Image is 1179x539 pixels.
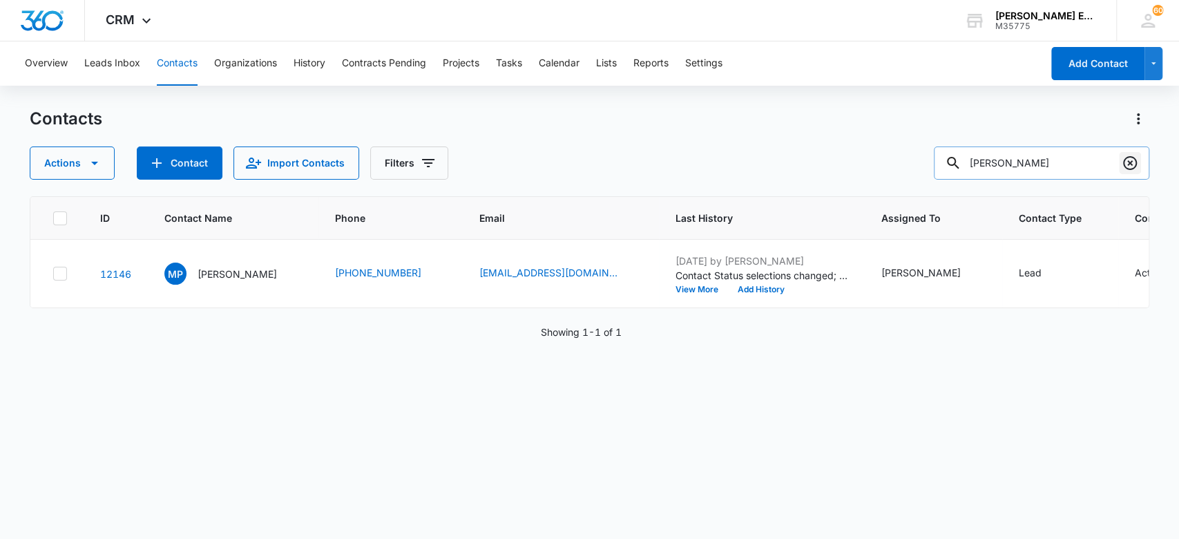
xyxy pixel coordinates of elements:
button: Actions [30,146,115,180]
div: Assigned To - Alysha Aratari - Select to Edit Field [881,265,986,282]
a: [EMAIL_ADDRESS][DOMAIN_NAME] [479,265,617,280]
div: account name [995,10,1096,21]
span: ID [100,211,111,225]
button: Lists [596,41,617,86]
button: View More [675,285,728,294]
span: Contact Type [1019,211,1082,225]
button: Overview [25,41,68,86]
a: Navigate to contact details page for Milena Phan [100,268,131,280]
span: Assigned To [881,211,966,225]
p: [PERSON_NAME] [198,267,277,281]
button: Contracts Pending [342,41,426,86]
span: 60 [1152,5,1163,16]
div: Phone - 9413002137 - Select to Edit Field [335,265,446,282]
button: Calendar [539,41,579,86]
button: Filters [370,146,448,180]
button: Add Contact [137,146,222,180]
span: Email [479,211,622,225]
div: Email - askforhomes@gmail.com - Select to Edit Field [479,265,642,282]
button: Clear [1119,152,1141,174]
button: Contacts [157,41,198,86]
button: Leads Inbox [84,41,140,86]
button: Settings [685,41,722,86]
button: Organizations [214,41,277,86]
button: Reports [633,41,669,86]
button: Add Contact [1051,47,1144,80]
p: Showing 1-1 of 1 [541,325,622,339]
div: notifications count [1152,5,1163,16]
div: [PERSON_NAME] [881,265,961,280]
p: Contact Status selections changed; Prospecting was removed and Actively Contacting was added. [675,268,848,283]
div: Lead [1019,265,1042,280]
button: Import Contacts [233,146,359,180]
span: CRM [106,12,135,27]
span: MP [164,263,186,285]
p: [DATE] by [PERSON_NAME] [675,254,848,268]
span: Contact Name [164,211,282,225]
button: Actions [1127,108,1149,130]
div: Contact Type - Lead - Select to Edit Field [1019,265,1066,282]
a: [PHONE_NUMBER] [335,265,421,280]
button: History [294,41,325,86]
button: Tasks [496,41,522,86]
input: Search Contacts [934,146,1149,180]
div: Contact Name - Milena Phan - Select to Edit Field [164,263,302,285]
div: account id [995,21,1096,31]
button: Add History [728,285,794,294]
span: Last History [675,211,828,225]
span: Phone [335,211,426,225]
h1: Contacts [30,108,102,129]
button: Projects [443,41,479,86]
